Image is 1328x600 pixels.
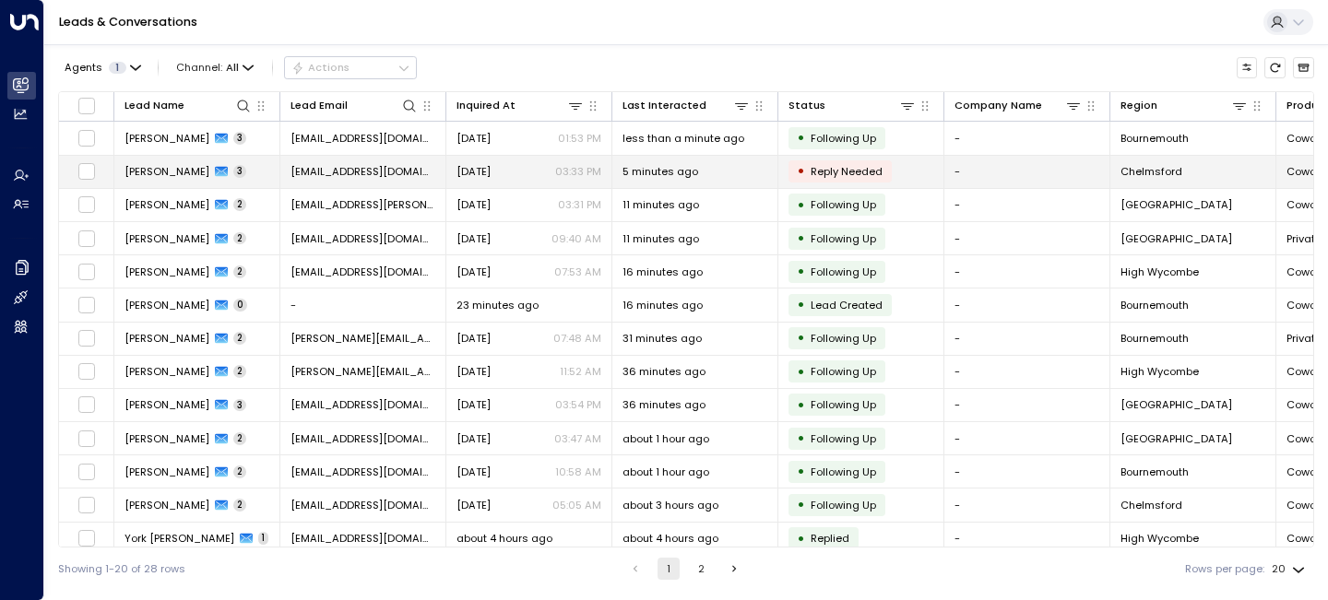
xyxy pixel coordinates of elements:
[622,465,709,479] span: about 1 hour ago
[456,431,491,446] span: Yesterday
[944,222,1110,254] td: -
[944,389,1110,421] td: -
[1272,558,1309,581] div: 20
[233,332,246,345] span: 2
[554,431,601,446] p: 03:47 AM
[811,465,876,479] span: Following Up
[290,265,435,279] span: cpj14321@gmail.com
[233,465,246,478] span: 2
[171,57,260,77] span: Channel:
[811,397,876,412] span: Following Up
[797,193,805,218] div: •
[944,523,1110,555] td: -
[233,232,246,245] span: 2
[1120,531,1199,546] span: High Wycombe
[551,231,601,246] p: 09:40 AM
[1120,97,1248,114] div: Region
[125,298,209,312] span: Philip Stanleywatts
[65,63,102,73] span: Agents
[456,498,491,512] span: Yesterday
[811,131,876,146] span: Following Up
[77,129,96,147] span: Toggle select row
[171,57,260,77] button: Channel:All
[226,62,239,74] span: All
[555,164,601,179] p: 03:33 PM
[1120,197,1232,212] span: Twickenham
[1120,331,1189,346] span: Bournemouth
[623,558,746,580] nav: pagination navigation
[622,97,706,114] div: Last Interacted
[1120,298,1189,312] span: Bournemouth
[125,197,209,212] span: Alexandra Webb
[291,61,350,74] div: Actions
[77,97,96,115] span: Toggle select all
[77,263,96,281] span: Toggle select row
[797,259,805,284] div: •
[290,131,435,146] span: mg@michaelgrubbstudio.com
[456,364,491,379] span: Oct 03, 2025
[553,331,601,346] p: 07:48 AM
[58,57,146,77] button: Agents1
[811,265,876,279] span: Following Up
[723,558,745,580] button: Go to next page
[622,498,718,512] span: about 3 hours ago
[811,298,883,312] span: Lead Created
[797,125,805,150] div: •
[797,492,805,517] div: •
[1120,465,1189,479] span: Bournemouth
[233,399,246,412] span: 3
[456,164,491,179] span: Oct 02, 2025
[125,465,209,479] span: Emily Hood
[77,463,96,481] span: Toggle select row
[280,288,446,321] td: -
[77,296,96,314] span: Toggle select row
[1293,57,1314,78] button: Archived Leads
[290,164,435,179] span: adampatricklock@gmail.com
[811,498,876,512] span: Following Up
[125,531,234,546] span: York Woodford-Smith
[1185,561,1264,577] label: Rows per page:
[622,298,703,312] span: 16 minutes ago
[125,97,252,114] div: Lead Name
[125,498,209,512] span: James Goodall
[258,532,268,545] span: 1
[77,496,96,514] span: Toggle select row
[109,62,126,74] span: 1
[233,432,246,445] span: 2
[77,362,96,381] span: Toggle select row
[691,558,713,580] button: Go to page 2
[125,397,209,412] span: Erzsebet Kazi
[233,299,247,312] span: 0
[125,331,209,346] span: Matt Wellman
[797,393,805,418] div: •
[125,431,209,446] span: Andriy Osemchuk
[811,197,876,212] span: Following Up
[1120,498,1182,512] span: Chelmsford
[555,397,601,412] p: 03:54 PM
[944,255,1110,288] td: -
[552,498,601,512] p: 05:05 AM
[622,431,709,446] span: about 1 hour ago
[77,329,96,347] span: Toggle select row
[1120,164,1182,179] span: Chelmsford
[284,56,417,78] div: Button group with a nested menu
[1120,431,1232,446] span: Twickenham
[797,325,805,350] div: •
[233,165,246,178] span: 3
[290,331,435,346] span: matt@executive-life.co.uk
[1120,397,1232,412] span: York
[1120,231,1232,246] span: York
[58,561,185,577] div: Showing 1-20 of 28 rows
[788,97,825,114] div: Status
[290,431,435,446] span: andriyosemchuk@gmail.com
[944,156,1110,188] td: -
[797,426,805,451] div: •
[944,288,1110,321] td: -
[944,356,1110,388] td: -
[456,331,491,346] span: Oct 03, 2025
[456,131,491,146] span: Oct 01, 2025
[125,265,209,279] span: James
[77,195,96,214] span: Toggle select row
[125,97,184,114] div: Lead Name
[622,265,703,279] span: 16 minutes ago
